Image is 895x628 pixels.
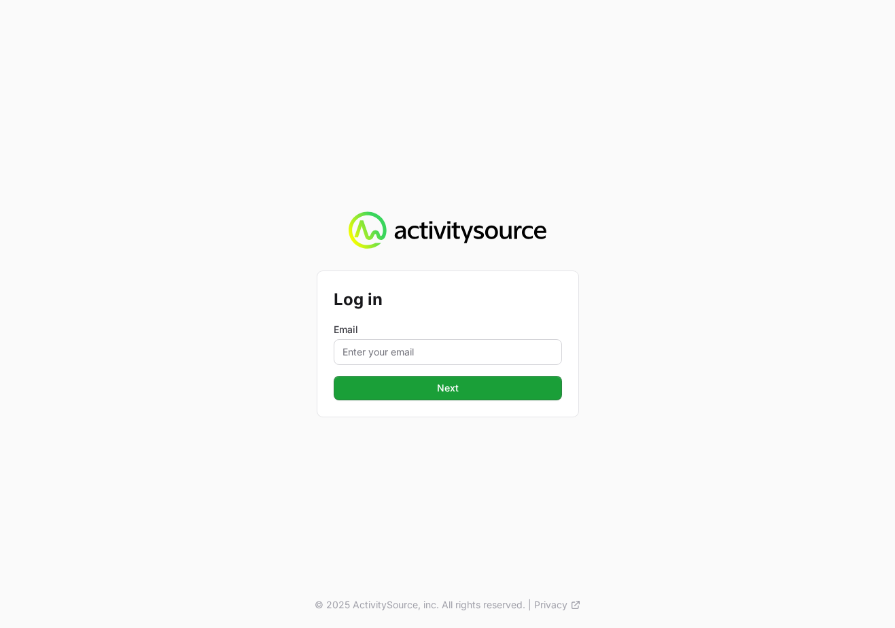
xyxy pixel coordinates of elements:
[349,211,546,249] img: Activity Source
[528,598,531,612] span: |
[315,598,525,612] p: © 2025 ActivitySource, inc. All rights reserved.
[534,598,581,612] a: Privacy
[334,287,562,312] h2: Log in
[334,339,562,365] input: Enter your email
[334,376,562,400] button: Next
[334,323,562,336] label: Email
[437,380,459,396] span: Next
